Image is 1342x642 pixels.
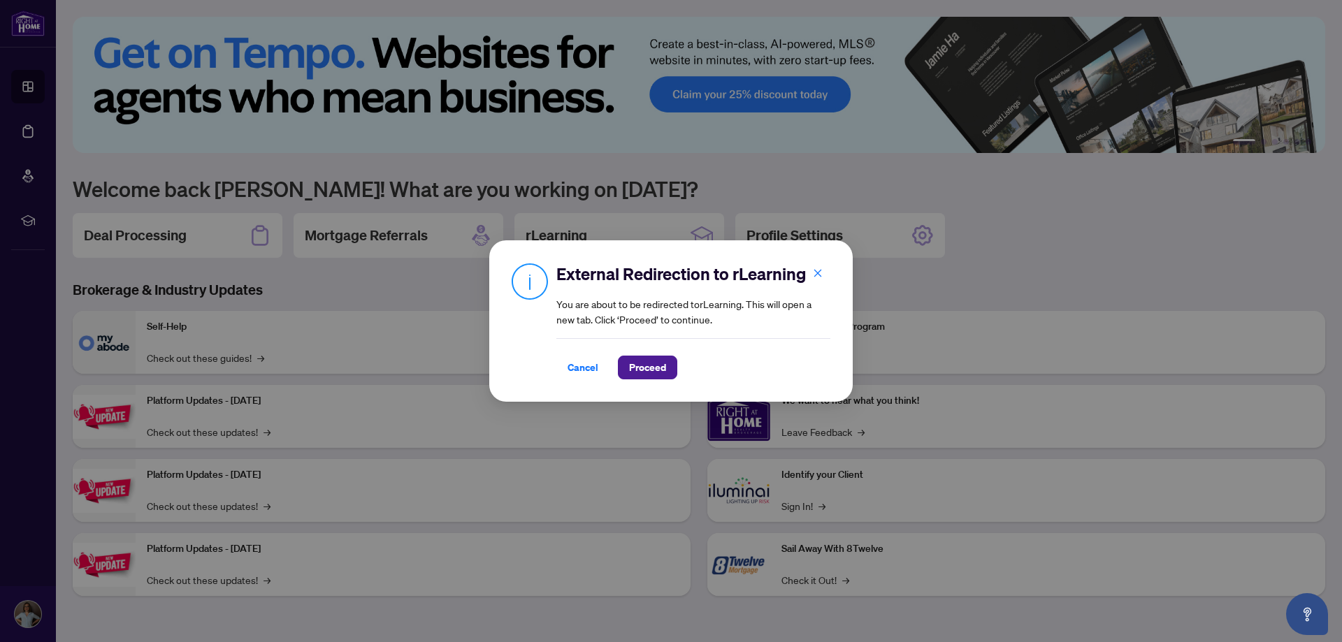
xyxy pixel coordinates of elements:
div: You are about to be redirected to rLearning . This will open a new tab. Click ‘Proceed’ to continue. [556,263,830,379]
img: Info Icon [512,263,548,300]
h2: External Redirection to rLearning [556,263,830,285]
span: Proceed [629,356,666,379]
span: Cancel [568,356,598,379]
button: Open asap [1286,593,1328,635]
button: Proceed [618,356,677,379]
button: Cancel [556,356,609,379]
span: close [813,268,823,278]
